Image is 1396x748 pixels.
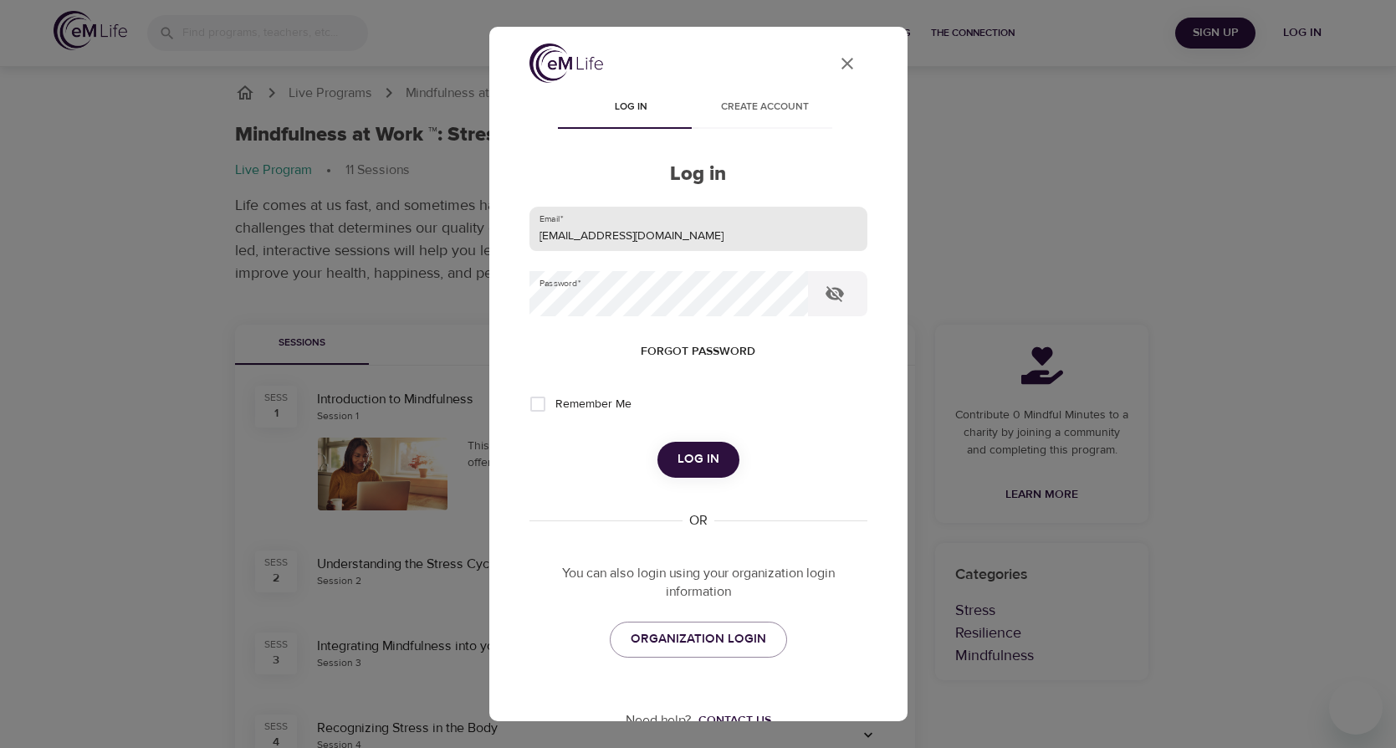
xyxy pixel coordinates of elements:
[827,44,867,84] button: close
[641,341,755,362] span: Forgot password
[529,44,603,83] img: logo
[626,711,692,730] p: Need help?
[529,162,867,187] h2: Log in
[683,511,714,530] div: OR
[657,442,739,477] button: Log in
[575,99,688,116] span: Log in
[529,564,867,602] p: You can also login using your organization login information
[692,712,771,729] a: Contact us
[708,99,822,116] span: Create account
[678,448,719,470] span: Log in
[631,628,766,650] span: ORGANIZATION LOGIN
[634,336,762,367] button: Forgot password
[555,396,632,413] span: Remember Me
[529,89,867,129] div: disabled tabs example
[610,622,787,657] a: ORGANIZATION LOGIN
[698,712,771,729] div: Contact us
